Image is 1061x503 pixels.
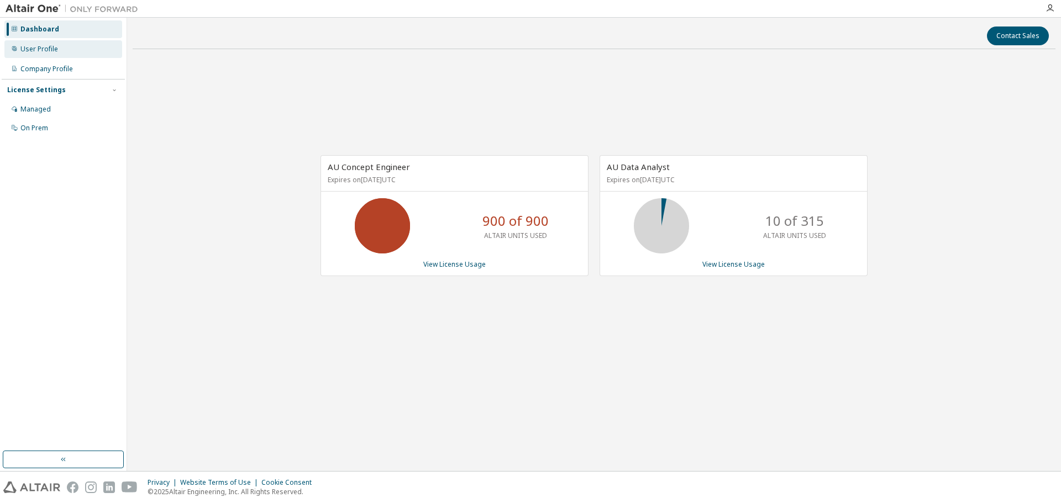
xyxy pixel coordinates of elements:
[7,86,66,94] div: License Settings
[85,481,97,493] img: instagram.svg
[180,478,261,487] div: Website Terms of Use
[103,481,115,493] img: linkedin.svg
[702,260,765,269] a: View License Usage
[67,481,78,493] img: facebook.svg
[763,231,826,240] p: ALTAIR UNITS USED
[328,175,579,184] p: Expires on [DATE] UTC
[20,105,51,114] div: Managed
[484,231,547,240] p: ALTAIR UNITS USED
[261,478,318,487] div: Cookie Consent
[423,260,486,269] a: View License Usage
[6,3,144,14] img: Altair One
[148,487,318,496] p: © 2025 Altair Engineering, Inc. All Rights Reserved.
[607,161,670,172] span: AU Data Analyst
[328,161,410,172] span: AU Concept Engineer
[765,211,824,230] p: 10 of 315
[3,481,60,493] img: altair_logo.svg
[20,65,73,73] div: Company Profile
[482,211,549,230] p: 900 of 900
[122,481,138,493] img: youtube.svg
[607,175,858,184] p: Expires on [DATE] UTC
[987,27,1049,45] button: Contact Sales
[20,45,58,54] div: User Profile
[148,478,180,487] div: Privacy
[20,25,59,34] div: Dashboard
[20,124,48,133] div: On Prem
